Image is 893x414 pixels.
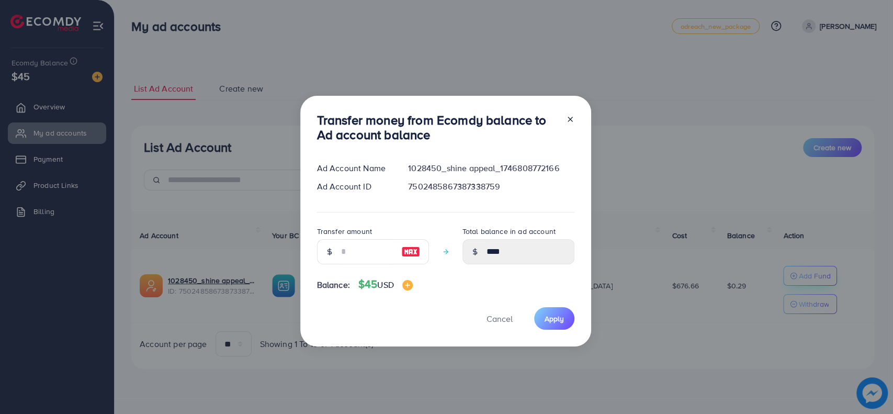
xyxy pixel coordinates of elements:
[534,307,574,330] button: Apply
[377,279,393,290] span: USD
[309,181,400,193] div: Ad Account ID
[487,313,513,325] span: Cancel
[401,245,420,258] img: image
[317,226,372,237] label: Transfer amount
[309,162,400,174] div: Ad Account Name
[400,162,582,174] div: 1028450_shine appeal_1746808772166
[358,278,413,291] h4: $45
[402,280,413,290] img: image
[400,181,582,193] div: 7502485867387338759
[473,307,526,330] button: Cancel
[545,314,564,324] span: Apply
[317,113,558,143] h3: Transfer money from Ecomdy balance to Ad account balance
[462,226,556,237] label: Total balance in ad account
[317,279,350,291] span: Balance:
